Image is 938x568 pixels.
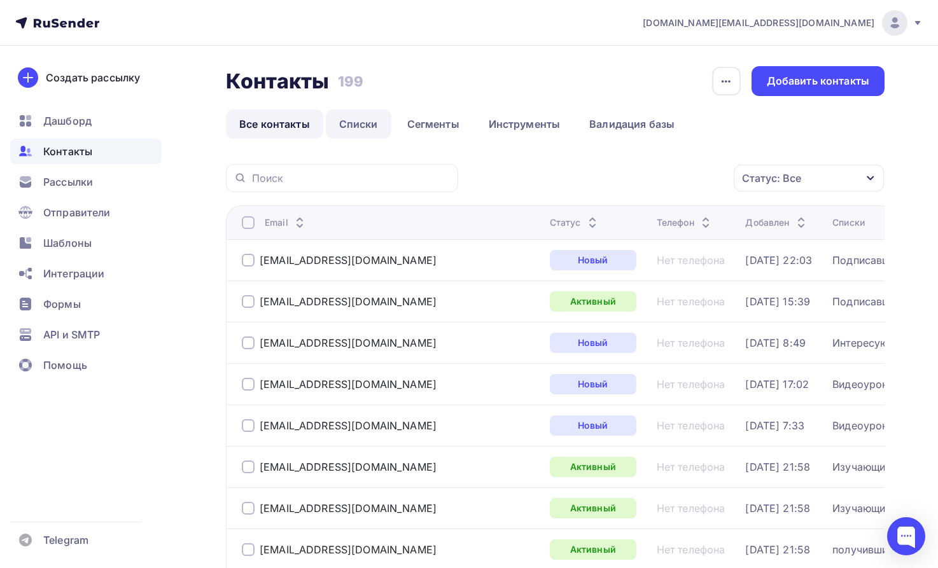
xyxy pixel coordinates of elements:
span: Рассылки [43,174,93,190]
span: Помощь [43,357,87,373]
a: Нет телефона [657,254,725,267]
a: Нет телефона [657,502,725,515]
a: [DATE] 21:58 [745,502,810,515]
button: Статус: Все [733,164,885,192]
span: API и SMTP [43,327,100,342]
span: Контакты [43,144,92,159]
a: Нет телефона [657,543,725,556]
a: [EMAIL_ADDRESS][DOMAIN_NAME] [260,254,437,267]
a: Шаблоны [10,230,162,256]
a: Контакты [10,139,162,164]
a: [DATE] 21:58 [745,543,810,556]
a: [EMAIL_ADDRESS][DOMAIN_NAME] [260,419,437,432]
a: Новый [550,250,636,270]
span: Дашборд [43,113,92,128]
a: Списки [326,109,391,139]
a: [DATE] 8:49 [745,336,806,349]
a: [DATE] 15:39 [745,295,810,308]
a: Все контакты [226,109,323,139]
a: Нет телефона [657,461,725,473]
div: Списки [832,216,865,229]
a: Новый [550,333,636,353]
a: Активный [550,291,636,312]
a: Инструменты [475,109,574,139]
a: [EMAIL_ADDRESS][DOMAIN_NAME] [260,378,437,391]
a: Сегменты [394,109,473,139]
div: Создать рассылку [46,70,140,85]
a: Формы [10,291,162,317]
a: Активный [550,539,636,560]
a: Валидация базы [576,109,688,139]
a: [EMAIL_ADDRESS][DOMAIN_NAME] [260,502,437,515]
span: Отправители [43,205,111,220]
a: [DATE] 7:33 [745,419,804,432]
a: [DOMAIN_NAME][EMAIL_ADDRESS][DOMAIN_NAME] [643,10,923,36]
div: Статус [550,216,600,229]
span: Шаблоны [43,235,92,251]
a: Активный [550,498,636,518]
a: Отправители [10,200,162,225]
div: Добавить контакты [767,74,869,88]
a: [EMAIL_ADDRESS][DOMAIN_NAME] [260,543,437,556]
a: Нет телефона [657,336,725,349]
input: Поиск [252,171,451,185]
a: [EMAIL_ADDRESS][DOMAIN_NAME] [260,295,437,308]
a: Дашборд [10,108,162,134]
a: Активный [550,457,636,477]
span: Формы [43,296,81,312]
a: [EMAIL_ADDRESS][DOMAIN_NAME] [260,461,437,473]
div: Телефон [657,216,713,229]
a: Новый [550,415,636,436]
a: Рассылки [10,169,162,195]
a: Нет телефона [657,378,725,391]
a: [EMAIL_ADDRESS][DOMAIN_NAME] [260,336,437,349]
a: [DATE] 22:03 [745,254,812,267]
div: Статус: Все [742,170,801,186]
a: [DATE] 21:58 [745,461,810,473]
span: Telegram [43,532,88,548]
span: Интеграции [43,266,104,281]
a: Новый [550,374,636,394]
a: Нет телефона [657,295,725,308]
h3: 199 [338,73,363,90]
a: Нет телефона [657,419,725,432]
span: [DOMAIN_NAME][EMAIL_ADDRESS][DOMAIN_NAME] [643,17,874,29]
div: Email [265,216,307,229]
a: [DATE] 17:02 [745,378,809,391]
h2: Контакты [226,69,329,94]
div: Добавлен [745,216,808,229]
